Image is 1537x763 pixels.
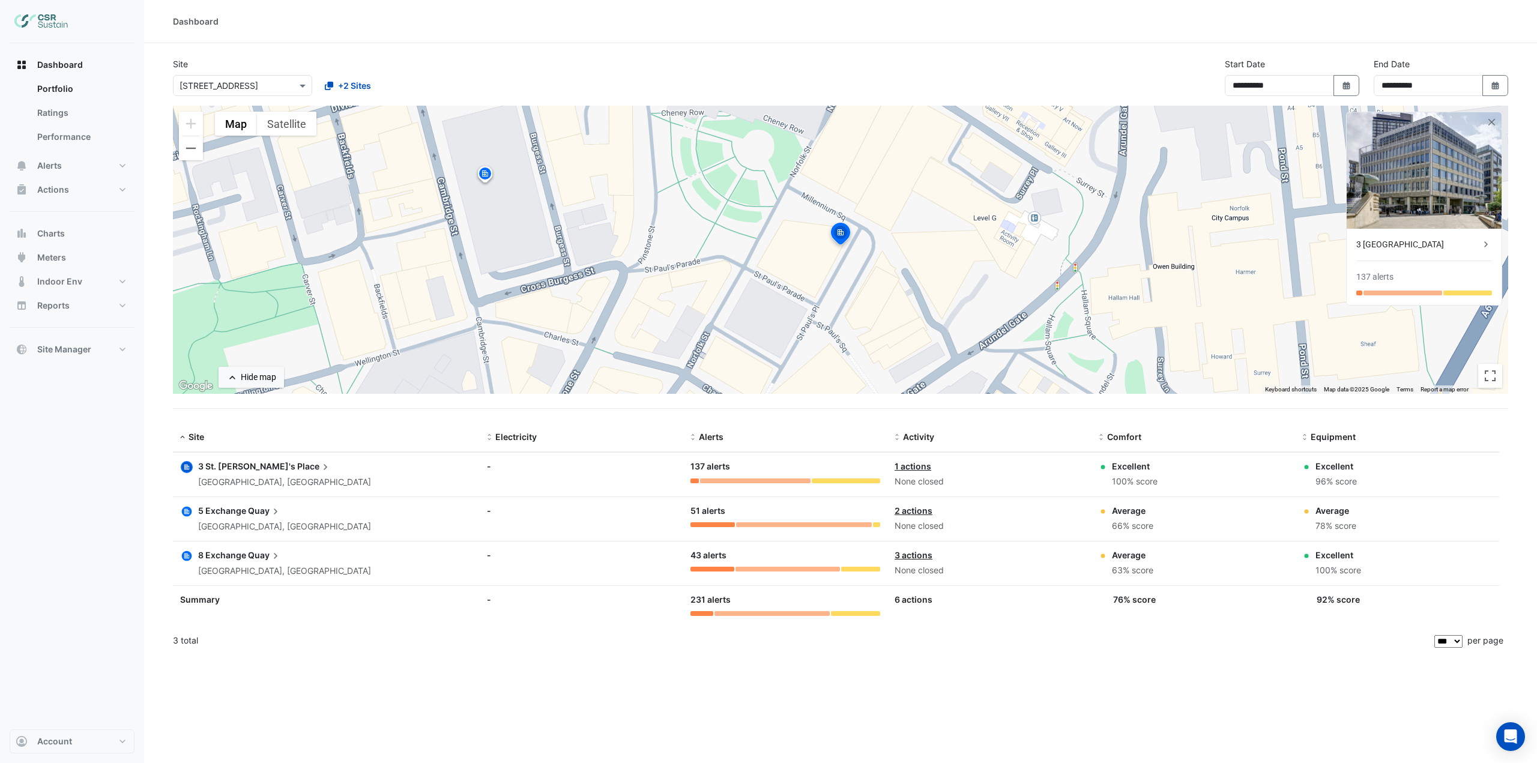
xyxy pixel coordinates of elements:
[487,549,677,561] div: -
[37,343,91,355] span: Site Manager
[179,136,203,160] button: Zoom out
[487,593,677,606] div: -
[1347,112,1502,229] img: 3 St. Paul's Place
[257,112,316,136] button: Show satellite imagery
[1315,475,1357,489] div: 96% score
[173,15,219,28] div: Dashboard
[10,270,134,294] button: Indoor Env
[487,460,677,472] div: -
[16,59,28,71] app-icon: Dashboard
[1490,80,1501,91] fa-icon: Select Date
[1397,386,1413,393] a: Terms (opens in new tab)
[1107,432,1141,442] span: Comfort
[37,735,72,747] span: Account
[1315,564,1361,578] div: 100% score
[827,221,854,250] img: site-pin-selected.svg
[37,228,65,240] span: Charts
[37,252,66,264] span: Meters
[1315,519,1356,533] div: 78% score
[1315,549,1361,561] div: Excellent
[10,337,134,361] button: Site Manager
[10,729,134,753] button: Account
[903,432,934,442] span: Activity
[895,461,931,471] a: 1 actions
[317,75,379,96] button: +2 Sites
[219,367,284,388] button: Hide map
[16,252,28,264] app-icon: Meters
[198,550,246,560] span: 8 Exchange
[173,58,188,70] label: Site
[1356,238,1480,251] div: 3 [GEOGRAPHIC_DATA]
[198,505,246,516] span: 5 Exchange
[1496,722,1525,751] div: Open Intercom Messenger
[10,154,134,178] button: Alerts
[338,79,371,92] span: +2 Sites
[248,549,282,562] span: Quay
[495,432,537,442] span: Electricity
[37,300,70,312] span: Reports
[476,165,495,186] img: site-pin.svg
[1112,475,1158,489] div: 100% score
[1467,635,1503,645] span: per page
[10,222,134,246] button: Charts
[16,184,28,196] app-icon: Actions
[10,246,134,270] button: Meters
[14,10,68,34] img: Company Logo
[699,432,723,442] span: Alerts
[1356,271,1394,283] div: 137 alerts
[1112,504,1153,517] div: Average
[690,549,880,562] div: 43 alerts
[690,460,880,474] div: 137 alerts
[1112,564,1153,578] div: 63% score
[1112,460,1158,472] div: Excellent
[1112,549,1153,561] div: Average
[297,460,331,473] span: Place
[690,593,880,607] div: 231 alerts
[1324,386,1389,393] span: Map data ©2025 Google
[16,276,28,288] app-icon: Indoor Env
[10,77,134,154] div: Dashboard
[248,504,282,517] span: Quay
[189,432,204,442] span: Site
[895,564,1084,578] div: None closed
[16,228,28,240] app-icon: Charts
[198,461,295,471] span: 3 St. [PERSON_NAME]'s
[1317,593,1360,606] div: 92% score
[28,77,134,101] a: Portfolio
[1421,386,1469,393] a: Report a map error
[37,184,69,196] span: Actions
[198,475,371,489] div: [GEOGRAPHIC_DATA], [GEOGRAPHIC_DATA]
[1341,80,1352,91] fa-icon: Select Date
[28,101,134,125] a: Ratings
[1478,364,1502,388] button: Toggle fullscreen view
[1225,58,1265,70] label: Start Date
[895,505,932,516] a: 2 actions
[16,160,28,172] app-icon: Alerts
[179,112,203,136] button: Zoom in
[895,550,932,560] a: 3 actions
[180,594,220,605] span: Summary
[1113,593,1156,606] div: 76% score
[10,53,134,77] button: Dashboard
[215,112,257,136] button: Show street map
[1374,58,1410,70] label: End Date
[28,125,134,149] a: Performance
[173,626,1432,656] div: 3 total
[487,504,677,517] div: -
[37,160,62,172] span: Alerts
[198,520,371,534] div: [GEOGRAPHIC_DATA], [GEOGRAPHIC_DATA]
[37,276,82,288] span: Indoor Env
[690,504,880,518] div: 51 alerts
[1315,504,1356,517] div: Average
[37,59,83,71] span: Dashboard
[176,378,216,394] img: Google
[241,371,276,384] div: Hide map
[1311,432,1356,442] span: Equipment
[16,343,28,355] app-icon: Site Manager
[895,593,1084,606] div: 6 actions
[10,178,134,202] button: Actions
[895,475,1084,489] div: None closed
[16,300,28,312] app-icon: Reports
[1315,460,1357,472] div: Excellent
[198,564,371,578] div: [GEOGRAPHIC_DATA], [GEOGRAPHIC_DATA]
